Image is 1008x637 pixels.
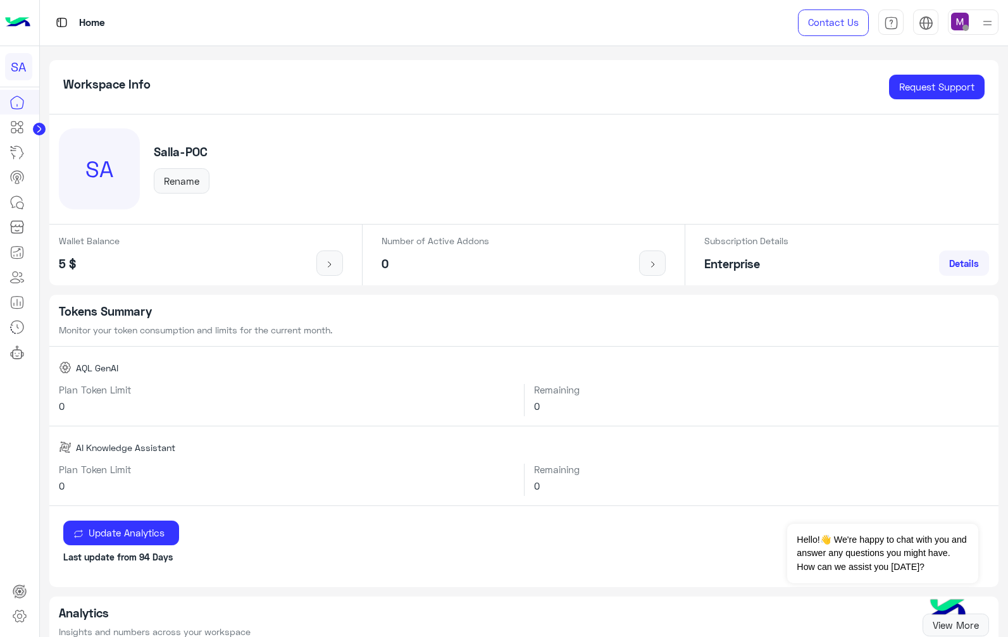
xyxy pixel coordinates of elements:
a: Contact Us [798,9,869,36]
img: hulul-logo.png [926,586,970,631]
h6: 0 [59,480,514,492]
div: SA [59,128,140,209]
h6: 0 [534,400,989,412]
p: Subscription Details [704,234,788,247]
h6: Remaining [534,464,989,475]
p: Last update from 94 Days [63,550,985,564]
img: update icon [73,529,84,539]
span: AQL GenAI [76,361,118,374]
img: userImage [951,13,969,30]
h5: 0 [382,257,489,271]
button: Update Analytics [63,521,179,546]
h5: Analytics [59,606,251,621]
span: Hello!👋 We're happy to chat with you and answer any questions you might have. How can we assist y... [787,524,978,583]
p: Home [79,15,105,32]
img: profile [980,15,995,31]
a: tab [878,9,904,36]
p: Wallet Balance [59,234,120,247]
h5: Tokens Summary [59,304,990,319]
button: Rename [154,168,209,194]
span: AI Knowledge Assistant [76,441,175,454]
span: Update Analytics [84,527,169,538]
h5: 5 $ [59,257,120,271]
img: tab [54,15,70,30]
div: SA [5,53,32,80]
h5: Salla-POC [154,145,209,159]
a: View More [923,614,989,636]
h6: 0 [534,480,989,492]
span: Details [949,257,979,269]
h6: Plan Token Limit [59,384,514,395]
h5: Enterprise [704,257,788,271]
img: AI Knowledge Assistant [59,441,72,454]
img: Logo [5,9,30,36]
img: icon [645,259,661,269]
h5: Workspace Info [63,77,151,92]
h6: Plan Token Limit [59,464,514,475]
a: Request Support [889,75,985,100]
p: Monitor your token consumption and limits for the current month. [59,323,990,337]
a: Details [939,250,989,276]
h6: Remaining [534,384,989,395]
p: Number of Active Addons [382,234,489,247]
img: icon [322,259,338,269]
img: tab [919,16,933,30]
h6: 0 [59,400,514,412]
img: AQL GenAI [59,361,72,374]
img: tab [884,16,899,30]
